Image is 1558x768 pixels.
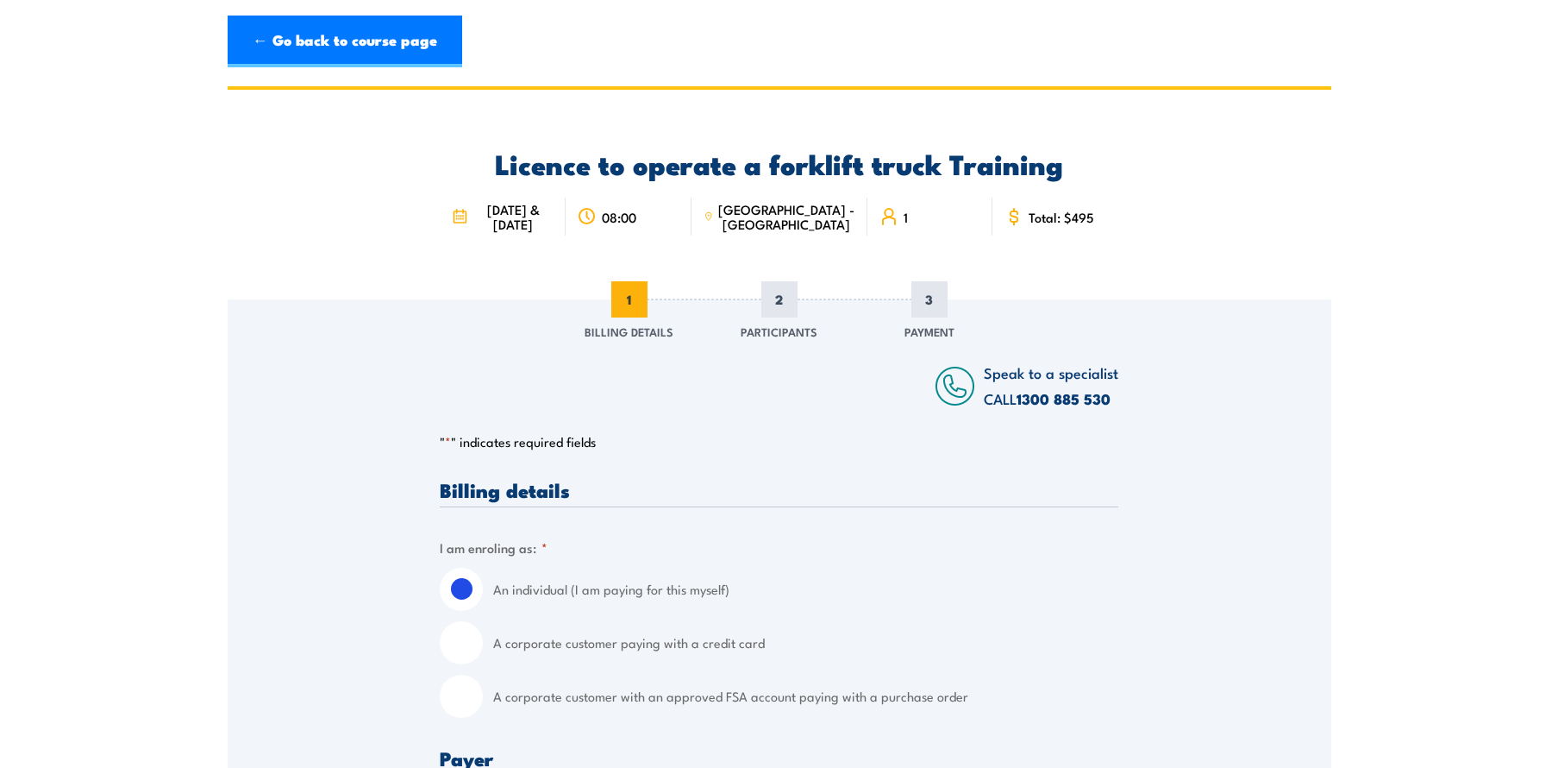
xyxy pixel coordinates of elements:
[761,281,798,318] span: 2
[984,362,1118,409] span: Speak to a specialist CALL
[493,621,1118,664] label: A corporate customer paying with a credit card
[1029,210,1094,224] span: Total: $495
[493,568,1118,611] label: An individual (I am paying for this myself)
[493,675,1118,718] label: A corporate customer with an approved FSA account paying with a purchase order
[472,202,553,231] span: [DATE] & [DATE]
[440,433,1118,450] p: " " indicates required fields
[440,151,1118,175] h2: Licence to operate a forklift truck Training
[904,210,908,224] span: 1
[611,281,648,318] span: 1
[440,748,1118,768] h3: Payer
[911,281,948,318] span: 3
[1017,387,1111,410] a: 1300 885 530
[718,202,855,231] span: [GEOGRAPHIC_DATA] - [GEOGRAPHIC_DATA]
[440,480,1118,500] h3: Billing details
[904,323,954,340] span: Payment
[602,210,636,224] span: 08:00
[440,538,547,557] legend: I am enroling as:
[228,16,462,67] a: ← Go back to course page
[585,323,673,340] span: Billing Details
[741,323,817,340] span: Participants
